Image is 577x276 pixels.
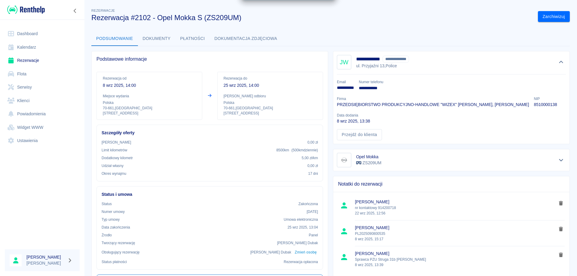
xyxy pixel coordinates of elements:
span: [PERSON_NAME] [355,199,557,205]
p: 8500 km [276,147,318,153]
p: Dodatkowy kilometr [102,155,133,161]
button: Dokumenty [138,32,176,46]
p: 8 wrz 2025, 15:17 [355,236,557,242]
button: Zmień osobę [294,248,318,257]
p: 17 dni [308,171,318,176]
p: 8 wrz 2025, 14:00 [103,82,196,89]
h6: Szczegóły oferty [102,130,318,136]
a: Kalendarz [5,41,80,54]
span: Notatki do rezerwacji [338,181,565,187]
button: Podsumowanie [91,32,138,46]
a: Klienci [5,94,80,108]
p: 5,00 zł /km [302,155,318,161]
p: [DATE] [307,209,318,214]
p: Umowa elektroniczna [284,217,318,222]
p: Polska [103,100,196,105]
p: Email [337,79,354,85]
p: Obsługujący rezerwację [102,250,140,255]
button: delete note [557,199,566,207]
a: Serwisy [5,80,80,94]
p: Miejsce wydania [103,93,196,99]
span: Podstawowe informacje [96,56,323,62]
p: 8 wrz 2025, 13:39 [355,262,557,268]
p: Rezerwacja do [224,76,317,81]
p: 0,00 zł [307,163,318,168]
p: Tworzący rezerwację [102,240,135,246]
p: Zakończona [298,201,318,207]
a: Flota [5,67,80,81]
p: Rezerwacja od [103,76,196,81]
span: ( 500 km dziennie ) [292,148,318,152]
p: PRZEDSIĘBIORSTWO PRODUKCYJNO-HANDLOWE "WIZEX" [PERSON_NAME], [PERSON_NAME] [337,102,529,108]
p: ul. Przyjaźni 13 , Police [356,63,409,69]
button: Ukryj szczegóły [556,58,566,66]
p: 25 wrz 2025, 13:04 [288,225,318,230]
p: ZS209UM [356,160,381,166]
img: Image [338,154,350,166]
p: Sprawca PZU Struga 31b [PERSON_NAME] [355,257,557,268]
a: Renthelp logo [5,5,45,15]
button: delete note [557,251,566,259]
p: 25 wrz 2025, 14:00 [224,82,317,89]
p: Data dodania [337,113,370,118]
a: Przejdź do klienta [337,129,382,140]
button: Pokaż szczegóły [556,156,566,164]
h3: Rezerwacja #2102 - Opel Mokka S (ZS209UM) [91,14,533,22]
a: Widget WWW [5,121,80,134]
p: [PERSON_NAME] odbioru [224,93,317,99]
a: Ustawienia [5,134,80,147]
span: Rezerwacje [91,9,115,12]
p: 70-661 , [GEOGRAPHIC_DATA] [224,105,317,111]
p: Typ umowy [102,217,120,222]
p: [PERSON_NAME] [26,260,65,266]
p: Panel [309,232,318,238]
p: Data zakończenia [102,225,130,230]
p: Firma [337,96,529,102]
a: Dashboard [5,27,80,41]
p: [STREET_ADDRESS] [224,111,317,116]
button: Zarchiwizuj [538,11,570,22]
button: Dokumentacja zdjęciowa [210,32,282,46]
a: Powiadomienia [5,107,80,121]
h6: Status i umowa [102,191,318,198]
p: Limit kilometrów [102,147,127,153]
p: PL2025090800535 [355,231,557,242]
p: Polska [224,100,317,105]
p: nr kontaktowy 914200718 [355,205,557,216]
p: 8 wrz 2025, 13:38 [337,118,370,124]
button: Zwiń nawigację [71,7,80,15]
p: Status [102,201,112,207]
p: NIP [534,96,557,102]
p: Numer umowy [102,209,125,214]
p: Okres wynajmu [102,171,126,176]
div: JW [337,55,351,69]
button: delete note [557,225,566,233]
p: Numer telefonu [359,79,383,85]
p: [STREET_ADDRESS] [103,111,196,116]
h6: Opel Mokka [356,154,381,160]
p: [PERSON_NAME] Dubak [250,250,291,255]
p: Status płatności [102,259,127,265]
p: 0,00 zł [307,140,318,145]
p: 8510000138 [534,102,557,108]
span: [PERSON_NAME] [355,225,557,231]
p: Udział własny [102,163,124,168]
p: Rezerwacja opłacona [284,259,318,265]
p: 22 wrz 2025, 12:56 [355,211,557,216]
p: [PERSON_NAME] [102,140,131,145]
button: Płatności [176,32,210,46]
span: [PERSON_NAME] [355,250,557,257]
a: Rezerwacje [5,54,80,67]
p: Żrodło [102,232,112,238]
img: Renthelp logo [7,5,45,15]
p: 70-661 , [GEOGRAPHIC_DATA] [103,105,196,111]
p: [PERSON_NAME] Dubak [277,240,318,246]
h6: [PERSON_NAME] [26,254,65,260]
